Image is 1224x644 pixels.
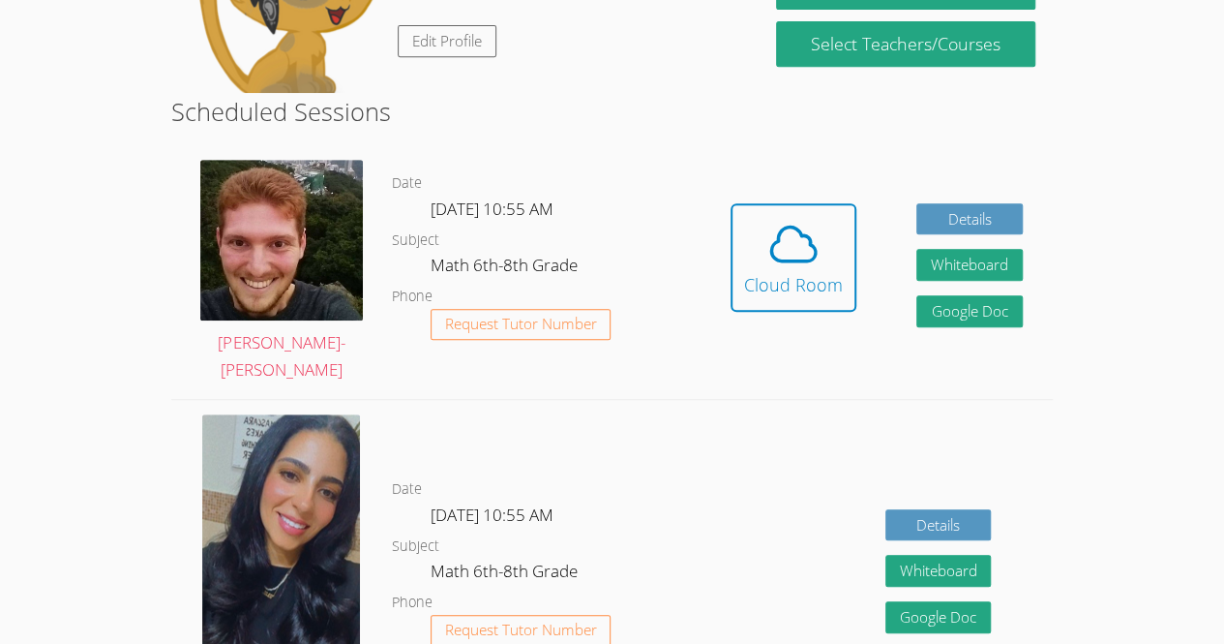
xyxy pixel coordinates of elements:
[392,477,422,502] dt: Date
[431,558,582,591] dd: Math 6th-8th Grade
[200,160,363,320] img: avatar.png
[445,317,597,331] span: Request Tutor Number
[885,555,992,587] button: Whiteboard
[171,93,1053,130] h2: Scheduled Sessions
[916,249,1023,281] button: Whiteboard
[392,171,422,196] dt: Date
[916,295,1023,327] a: Google Doc
[392,229,439,253] dt: Subject
[200,160,363,384] a: [PERSON_NAME]-[PERSON_NAME]
[392,591,433,615] dt: Phone
[916,203,1023,235] a: Details
[431,504,553,526] span: [DATE] 10:55 AM
[445,623,597,637] span: Request Tutor Number
[431,252,582,285] dd: Math 6th-8th Grade
[431,309,612,341] button: Request Tutor Number
[392,535,439,559] dt: Subject
[885,509,992,541] a: Details
[398,25,496,57] a: Edit Profile
[776,21,1034,67] a: Select Teachers/Courses
[885,601,992,633] a: Google Doc
[431,198,553,220] span: [DATE] 10:55 AM
[731,203,856,312] button: Cloud Room
[392,285,433,309] dt: Phone
[744,271,843,298] div: Cloud Room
